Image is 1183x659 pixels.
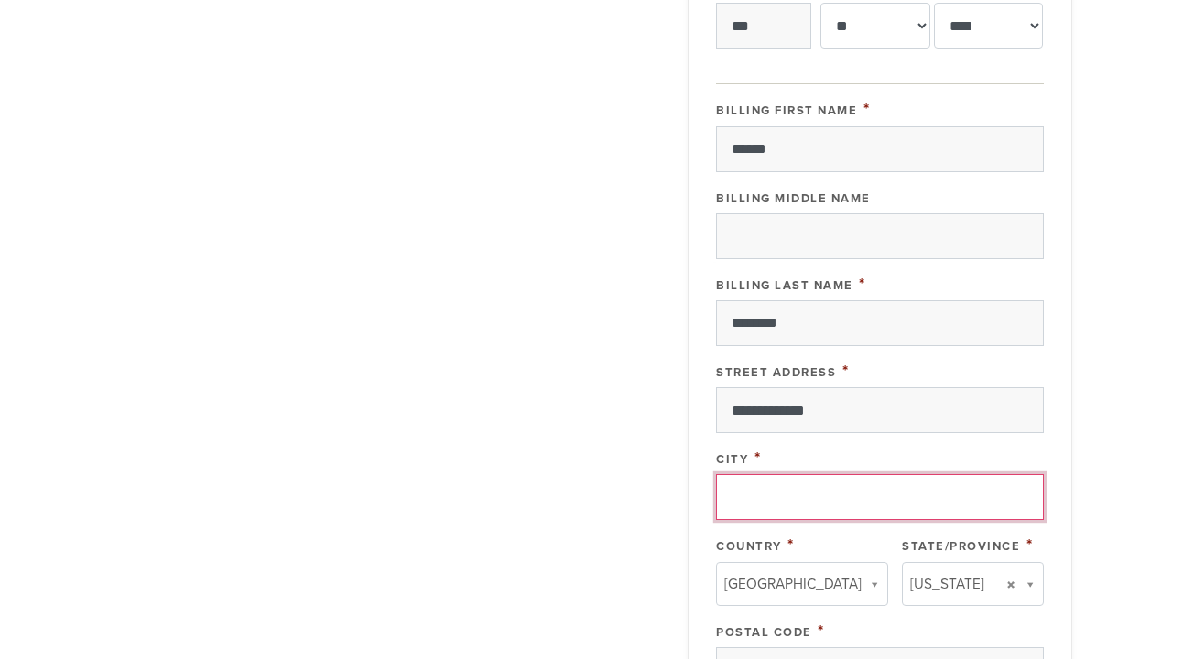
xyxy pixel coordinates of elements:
span: This field is required. [842,361,850,381]
label: Postal Code [716,625,812,640]
span: This field is required. [859,274,866,294]
span: This field is required. [863,99,871,119]
label: Billing Last Name [716,278,853,293]
select: Expiration Date year [934,3,1044,49]
span: This field is required. [818,621,825,641]
label: City [716,452,748,467]
a: [US_STATE] [902,562,1044,606]
label: State/Province [902,539,1020,554]
label: Billing First Name [716,103,857,118]
span: [US_STATE] [910,572,984,596]
label: Billing Middle Name [716,191,871,206]
span: [GEOGRAPHIC_DATA] [724,572,862,596]
a: [GEOGRAPHIC_DATA] [716,562,888,606]
label: Country [716,539,782,554]
label: Street Address [716,365,836,380]
span: This field is required. [787,535,795,555]
span: This field is required. [754,448,762,468]
span: This field is required. [1026,535,1034,555]
select: Expiration Date month [820,3,930,49]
